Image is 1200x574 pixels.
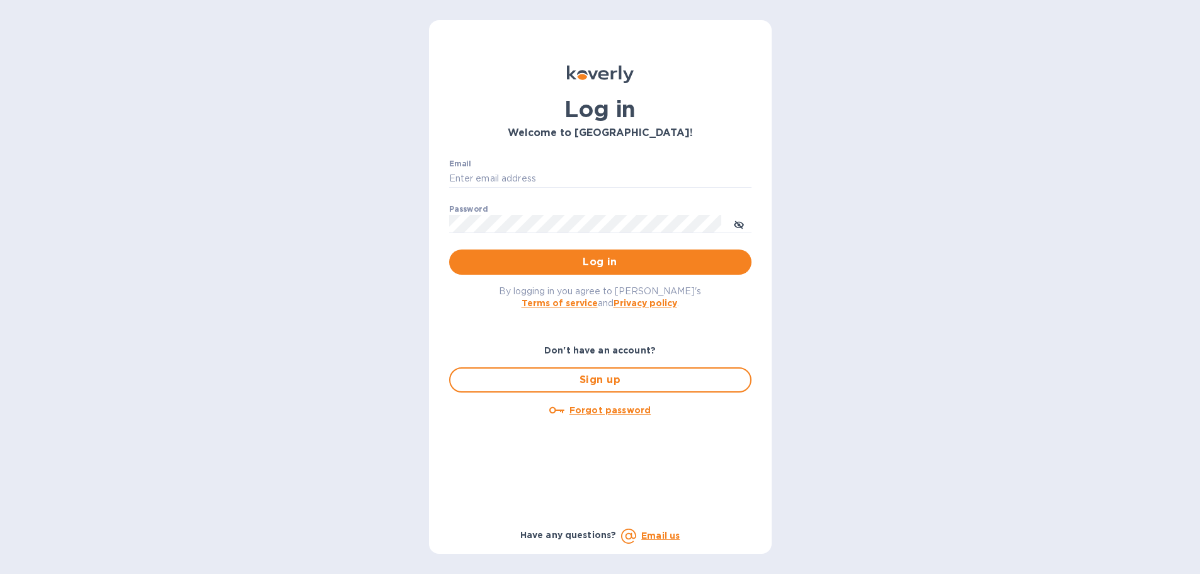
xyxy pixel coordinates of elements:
[520,530,617,540] b: Have any questions?
[449,367,751,393] button: Sign up
[641,531,680,541] a: Email us
[544,345,656,355] b: Don't have an account?
[569,405,651,415] u: Forgot password
[614,298,677,308] a: Privacy policy
[449,96,751,122] h1: Log in
[499,286,701,308] span: By logging in you agree to [PERSON_NAME]'s and .
[449,250,751,275] button: Log in
[522,298,598,308] a: Terms of service
[449,205,488,213] label: Password
[449,127,751,139] h3: Welcome to [GEOGRAPHIC_DATA]!
[726,211,751,236] button: toggle password visibility
[460,372,740,387] span: Sign up
[567,66,634,83] img: Koverly
[449,160,471,168] label: Email
[459,255,741,270] span: Log in
[449,169,751,188] input: Enter email address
